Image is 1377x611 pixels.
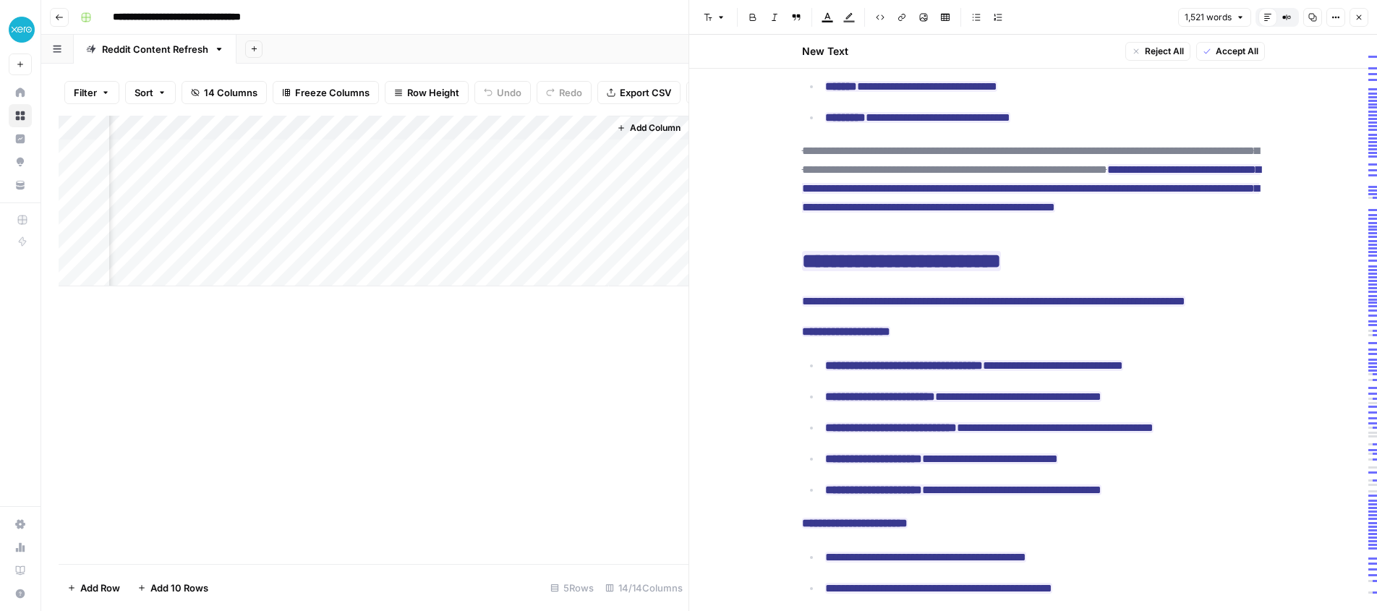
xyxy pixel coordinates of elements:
span: Row Height [407,85,459,100]
span: Freeze Columns [295,85,370,100]
span: Add Column [630,121,681,134]
span: Redo [559,85,582,100]
a: Usage [9,536,32,559]
a: Opportunities [9,150,32,174]
h2: New Text [802,44,848,59]
div: 5 Rows [545,576,600,599]
button: Redo [537,81,592,104]
a: Reddit Content Refresh [74,35,236,64]
button: Workspace: XeroOps [9,12,32,48]
button: Reject All [1125,42,1190,61]
span: Add 10 Rows [150,581,208,595]
button: Export CSV [597,81,681,104]
a: Learning Hub [9,559,32,582]
button: Add Column [611,119,686,137]
span: Accept All [1216,45,1258,58]
span: Sort [135,85,153,100]
button: Row Height [385,81,469,104]
button: 1,521 words [1178,8,1251,27]
button: Undo [474,81,531,104]
button: Freeze Columns [273,81,379,104]
a: Your Data [9,174,32,197]
a: Insights [9,127,32,150]
a: Home [9,81,32,104]
button: Filter [64,81,119,104]
div: Reddit Content Refresh [102,42,208,56]
button: Help + Support [9,582,32,605]
span: Export CSV [620,85,671,100]
span: 14 Columns [204,85,257,100]
button: Add Row [59,576,129,599]
span: Filter [74,85,97,100]
img: XeroOps Logo [9,17,35,43]
button: Accept All [1196,42,1265,61]
span: Reject All [1145,45,1184,58]
span: Add Row [80,581,120,595]
span: 1,521 words [1185,11,1232,24]
button: Sort [125,81,176,104]
button: 14 Columns [182,81,267,104]
a: Browse [9,104,32,127]
button: Add 10 Rows [129,576,217,599]
div: 14/14 Columns [600,576,688,599]
span: Undo [497,85,521,100]
a: Settings [9,513,32,536]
